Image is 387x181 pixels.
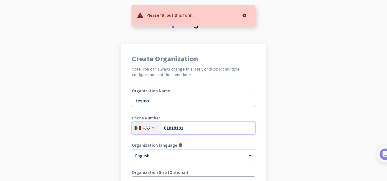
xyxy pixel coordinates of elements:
[132,170,255,175] label: Organization Size (Optional)
[143,125,150,131] div: +52
[178,143,183,147] i: help
[132,143,177,147] label: Organization language
[132,116,255,120] label: Phone Number
[146,12,194,18] p: Please fill out this form.
[132,66,255,77] h2: Note: You can always change this later, or support multiple configurations at the same time
[132,122,255,134] input: 200 123 4567
[132,55,255,62] h1: Create Organization
[132,88,255,93] label: Organization Name
[132,95,255,107] input: What is the name of your organization?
